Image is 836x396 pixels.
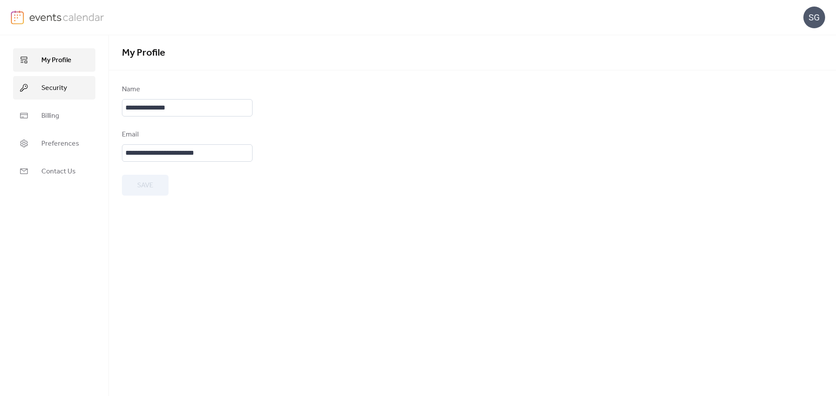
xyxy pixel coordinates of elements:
[13,104,95,127] a: Billing
[122,84,251,95] div: Name
[122,43,165,63] span: My Profile
[41,83,67,93] span: Security
[13,160,95,183] a: Contact Us
[41,166,76,177] span: Contact Us
[11,10,24,24] img: logo
[29,10,104,23] img: logo-type
[41,139,79,149] span: Preferences
[41,111,59,121] span: Billing
[122,130,251,140] div: Email
[13,132,95,155] a: Preferences
[13,76,95,100] a: Security
[803,7,825,28] div: SG
[41,55,71,66] span: My Profile
[13,48,95,72] a: My Profile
